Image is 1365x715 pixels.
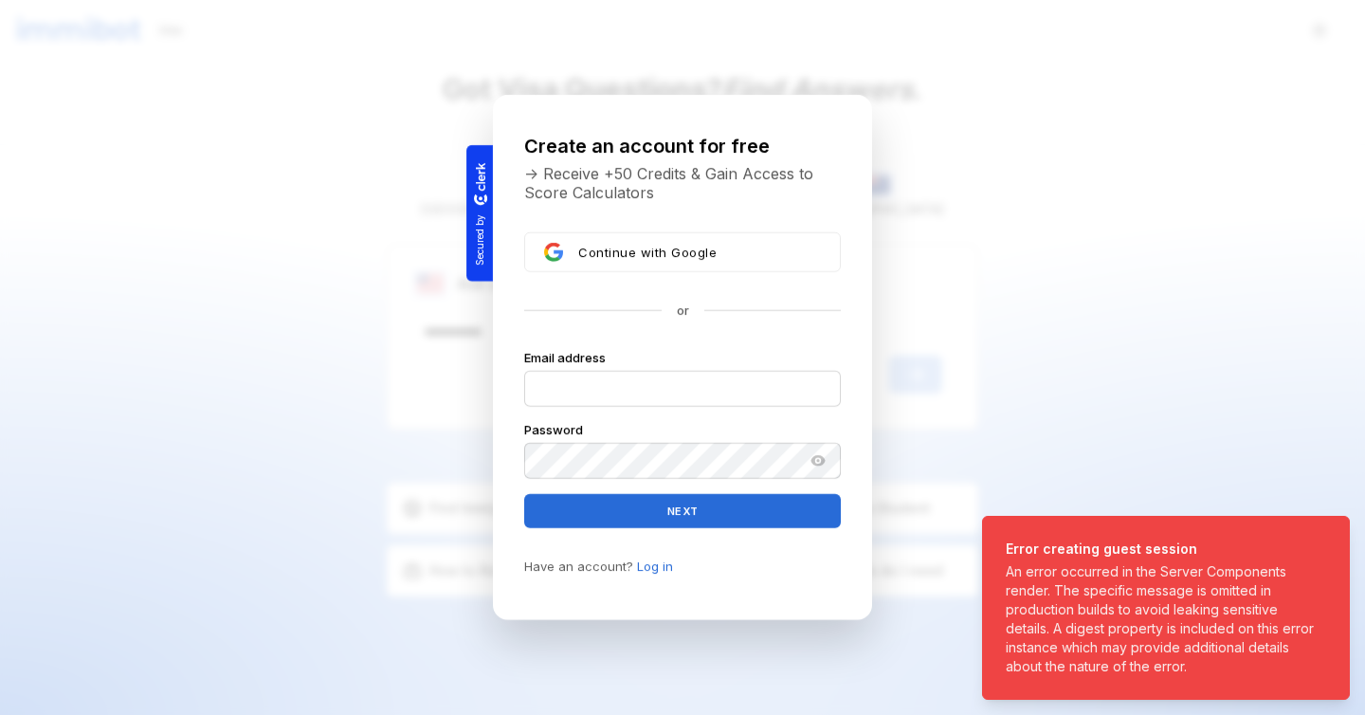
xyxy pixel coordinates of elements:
[544,243,563,262] img: Sign in with Google
[524,422,583,439] label: Password
[807,449,829,472] button: Show password
[677,302,689,320] p: or
[1006,562,1319,676] div: An error occurred in the Server Components render. The specific message is omitted in production ...
[524,232,841,272] button: Sign in with GoogleContinue with Google
[473,161,486,207] a: Clerk logo
[637,559,673,574] a: Log in
[524,132,841,160] h1: Create an account for free
[524,350,606,367] label: Email address
[475,214,484,266] p: Secured by
[524,164,841,202] p: -> Receive +50 Credits & Gain Access to Score Calculators
[1006,540,1319,559] div: Error creating guest session
[524,559,633,574] span: Have an account?
[578,245,717,260] span: Continue with Google
[524,494,841,528] button: next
